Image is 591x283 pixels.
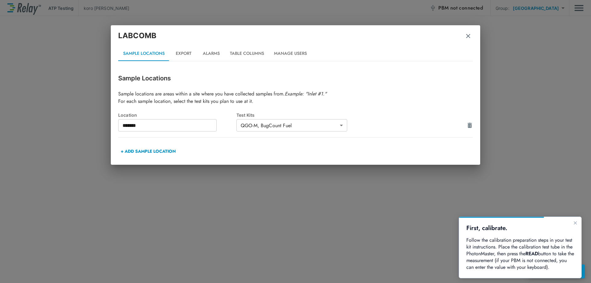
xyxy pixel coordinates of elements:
[197,46,225,61] button: Alarms
[225,46,269,61] button: Table Columns
[170,46,197,61] button: Export
[465,33,471,39] img: Remove
[285,90,327,97] em: Example: "Inlet #1."
[118,144,178,159] button: + ADD SAMPLE LOCATION
[269,46,312,61] button: Manage Users
[118,74,473,83] p: Sample Locations
[459,217,581,278] iframe: tooltip
[467,122,473,128] img: Drawer Icon
[118,30,156,41] p: LABCOMB
[118,112,236,118] div: Location
[236,112,355,118] div: Test Kits
[236,119,347,131] div: QGO-M, BugCount Fuel
[118,90,473,105] p: Sample locations are areas within a site where you have collected samples from. For each sample l...
[118,46,170,61] button: Sample Locations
